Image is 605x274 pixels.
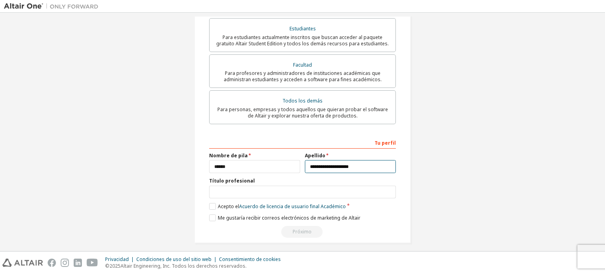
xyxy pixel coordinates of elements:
[87,259,98,267] img: youtube.svg
[219,256,281,263] font: Consentimiento de cookies
[290,25,316,32] font: Estudiantes
[105,263,109,269] font: ©
[217,106,388,119] font: Para personas, empresas y todos aquellos que quieran probar el software de Altair y explorar nues...
[293,62,312,68] font: Facultad
[305,152,325,159] font: Apellido
[136,256,212,263] font: Condiciones de uso del sitio web
[209,177,255,184] font: Título profesional
[209,152,248,159] font: Nombre de pila
[74,259,82,267] img: linkedin.svg
[4,2,102,10] img: Altair Uno
[282,97,323,104] font: Todos los demás
[61,259,69,267] img: instagram.svg
[209,226,396,238] div: Read and acccept EULA to continue
[218,203,239,210] font: Acepto el
[218,214,360,221] font: Me gustaría recibir correos electrónicos de marketing de Altair
[216,34,389,47] font: Para estudiantes actualmente inscritos que buscan acceder al paquete gratuito Altair Student Edit...
[224,70,382,83] font: Para profesores y administradores de instituciones académicas que administran estudiantes y acced...
[109,263,121,269] font: 2025
[105,256,129,263] font: Privacidad
[375,140,396,146] font: Tu perfil
[121,263,247,269] font: Altair Engineering, Inc. Todos los derechos reservados.
[2,259,43,267] img: altair_logo.svg
[48,259,56,267] img: facebook.svg
[239,203,319,210] font: Acuerdo de licencia de usuario final
[321,203,346,210] font: Académico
